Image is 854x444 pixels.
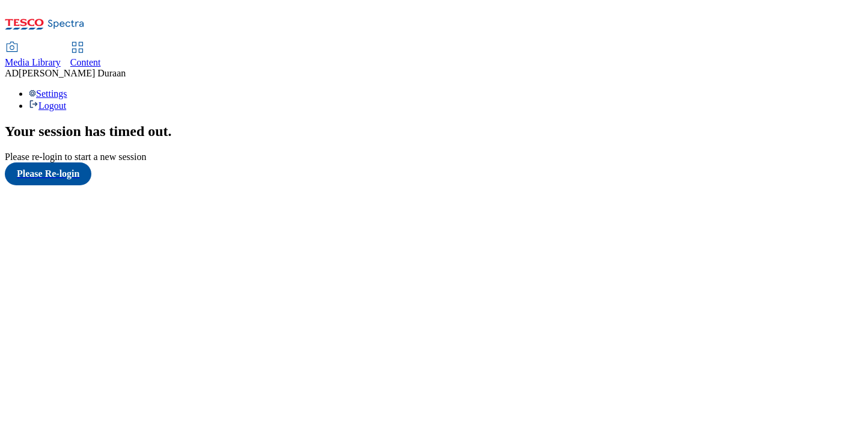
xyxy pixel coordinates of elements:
a: Please Re-login [5,162,849,185]
a: Settings [29,88,67,99]
span: [PERSON_NAME] Duraan [19,68,126,78]
a: Content [70,43,101,68]
span: AD [5,68,19,78]
div: Please re-login to start a new session [5,152,849,162]
span: . [168,123,172,139]
button: Please Re-login [5,162,91,185]
h2: Your session has timed out [5,123,849,140]
a: Media Library [5,43,61,68]
span: Media Library [5,57,61,67]
span: Content [70,57,101,67]
a: Logout [29,100,66,111]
